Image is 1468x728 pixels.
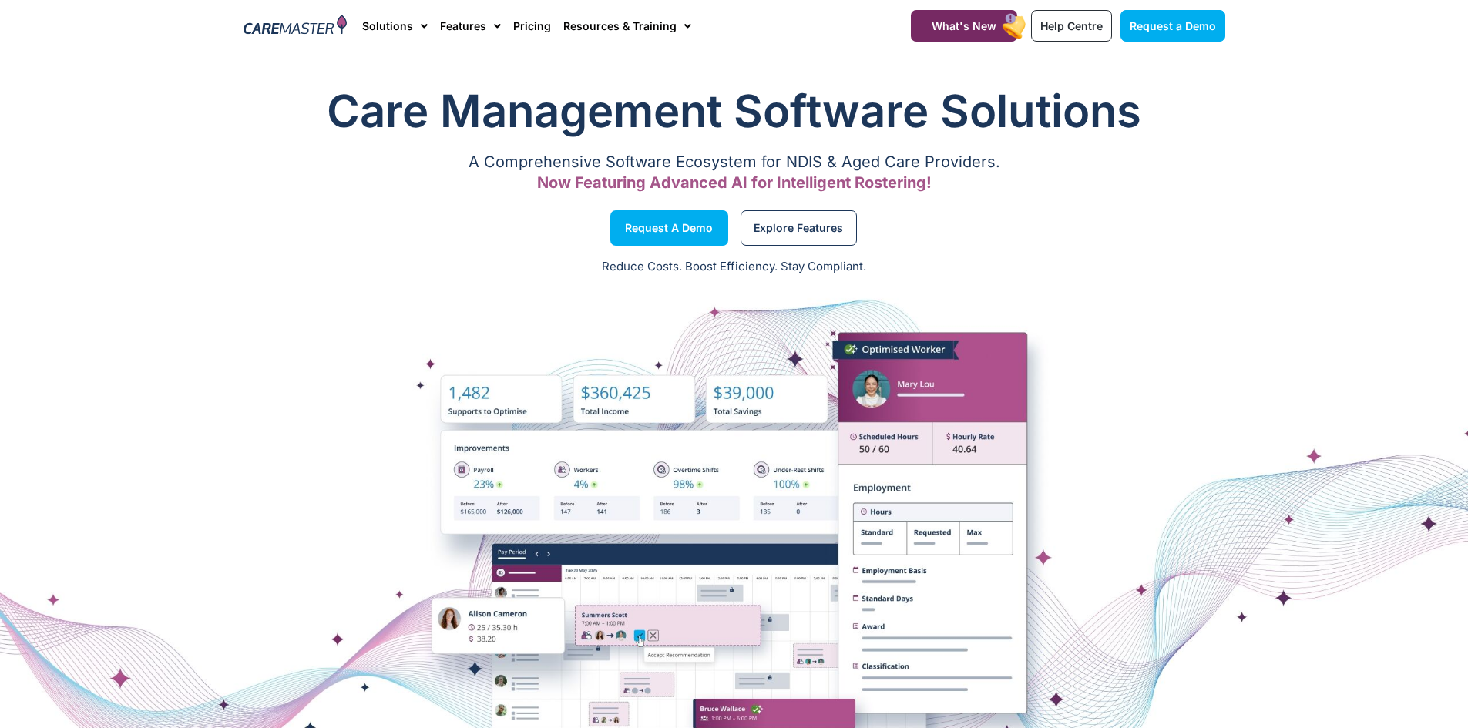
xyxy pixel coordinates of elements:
a: Explore Features [741,210,857,246]
a: Request a Demo [1120,10,1225,42]
span: Help Centre [1040,19,1103,32]
span: Now Featuring Advanced AI for Intelligent Rostering! [537,173,932,192]
img: CareMaster Logo [244,15,348,38]
p: A Comprehensive Software Ecosystem for NDIS & Aged Care Providers. [244,157,1225,167]
a: What's New [911,10,1017,42]
a: Help Centre [1031,10,1112,42]
a: Request a Demo [610,210,728,246]
span: Request a Demo [1130,19,1216,32]
h1: Care Management Software Solutions [244,80,1225,142]
p: Reduce Costs. Boost Efficiency. Stay Compliant. [9,258,1459,276]
span: Explore Features [754,224,843,232]
span: What's New [932,19,996,32]
span: Request a Demo [625,224,713,232]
